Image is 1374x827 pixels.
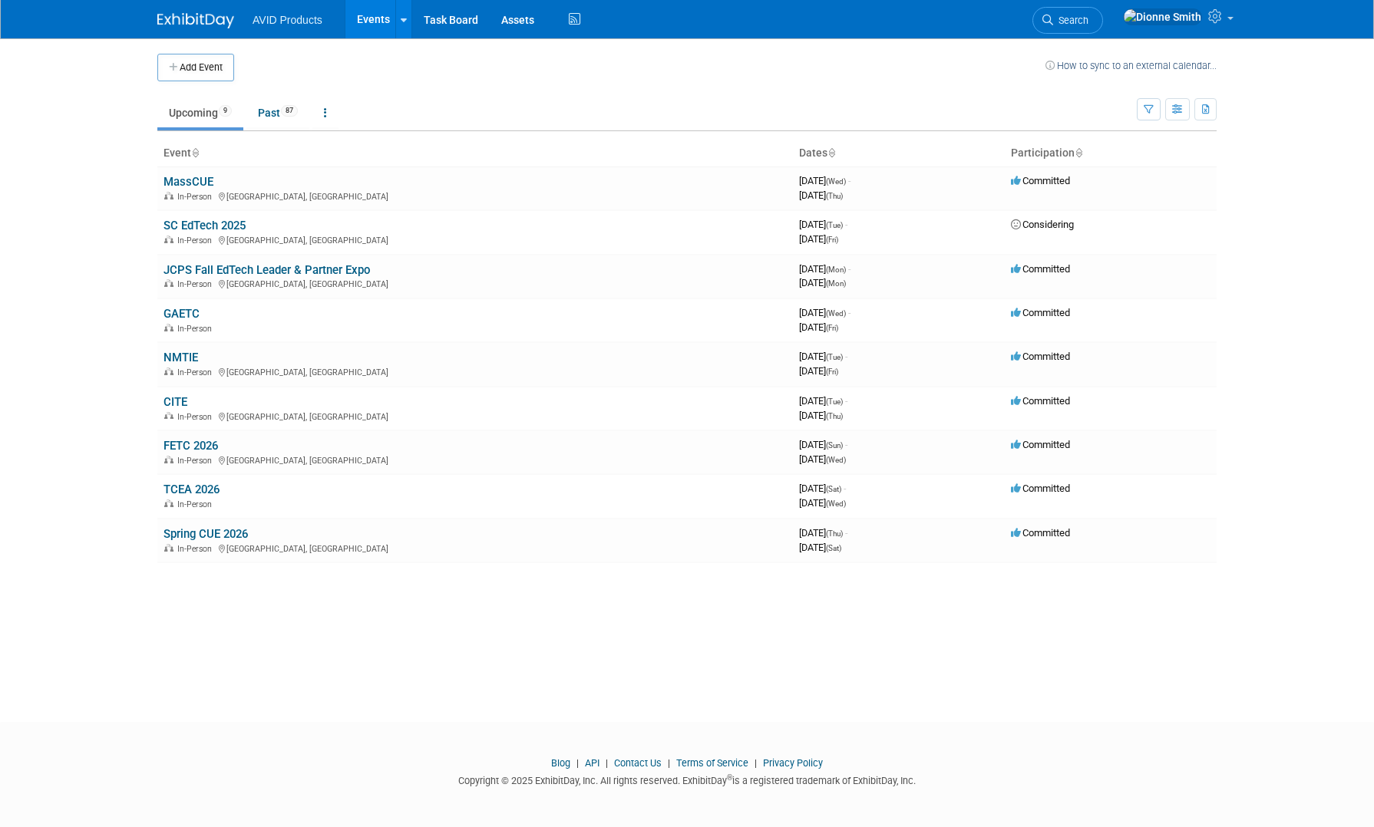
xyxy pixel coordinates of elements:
[163,542,787,554] div: [GEOGRAPHIC_DATA], [GEOGRAPHIC_DATA]
[826,485,841,493] span: (Sat)
[1011,439,1070,450] span: Committed
[799,219,847,230] span: [DATE]
[253,14,322,26] span: AVID Products
[799,233,838,245] span: [DATE]
[799,365,838,377] span: [DATE]
[826,265,846,274] span: (Mon)
[163,175,213,189] a: MassCUE
[845,395,847,407] span: -
[845,351,847,362] span: -
[1045,60,1217,71] a: How to sync to an external calendar...
[1011,483,1070,494] span: Committed
[763,757,823,769] a: Privacy Policy
[177,499,216,509] span: In-Person
[826,192,843,200] span: (Thu)
[826,499,846,508] span: (Wed)
[1011,351,1070,362] span: Committed
[799,453,846,465] span: [DATE]
[163,439,218,453] a: FETC 2026
[826,397,843,406] span: (Tue)
[164,236,173,243] img: In-Person Event
[246,98,309,127] a: Past87
[157,13,234,28] img: ExhibitDay
[163,307,200,321] a: GAETC
[163,219,246,232] a: SC EdTech 2025
[585,757,599,769] a: API
[751,757,761,769] span: |
[614,757,662,769] a: Contact Us
[844,483,846,494] span: -
[799,395,847,407] span: [DATE]
[826,441,843,450] span: (Sun)
[727,773,732,782] sup: ®
[164,412,173,420] img: In-Person Event
[164,367,173,375] img: In-Person Event
[826,353,843,361] span: (Tue)
[826,309,846,318] span: (Wed)
[799,175,850,186] span: [DATE]
[164,324,173,331] img: In-Person Event
[1011,527,1070,539] span: Committed
[157,54,234,81] button: Add Event
[799,527,847,539] span: [DATE]
[799,307,850,318] span: [DATE]
[799,321,838,333] span: [DATE]
[826,544,841,552] span: (Sat)
[793,140,1005,166] th: Dates
[845,527,847,539] span: -
[1075,147,1082,159] a: Sort by Participation Type
[281,105,298,117] span: 87
[1011,175,1070,186] span: Committed
[177,544,216,554] span: In-Person
[1011,307,1070,318] span: Committed
[1011,263,1070,275] span: Committed
[163,483,220,496] a: TCEA 2026
[177,192,216,202] span: In-Person
[1011,395,1070,407] span: Committed
[177,279,216,289] span: In-Person
[1032,7,1103,34] a: Search
[157,98,243,127] a: Upcoming9
[602,757,612,769] span: |
[1005,140,1217,166] th: Participation
[163,395,187,409] a: CITE
[191,147,199,159] a: Sort by Event Name
[1123,8,1202,25] img: Dionne Smith
[826,324,838,332] span: (Fri)
[799,410,843,421] span: [DATE]
[826,177,846,186] span: (Wed)
[799,189,843,201] span: [DATE]
[848,307,850,318] span: -
[676,757,748,769] a: Terms of Service
[799,439,847,450] span: [DATE]
[551,757,570,769] a: Blog
[164,192,173,199] img: In-Person Event
[799,483,846,494] span: [DATE]
[799,263,850,275] span: [DATE]
[826,412,843,420] span: (Thu)
[826,279,846,288] span: (Mon)
[799,542,841,553] span: [DATE]
[164,499,173,507] img: In-Person Event
[1053,15,1088,26] span: Search
[157,140,793,166] th: Event
[799,497,846,509] span: [DATE]
[164,544,173,552] img: In-Person Event
[799,277,846,288] span: [DATE]
[826,456,846,464] span: (Wed)
[664,757,674,769] span: |
[177,324,216,334] span: In-Person
[163,351,198,364] a: NMTIE
[163,277,787,289] div: [GEOGRAPHIC_DATA], [GEOGRAPHIC_DATA]
[163,365,787,377] div: [GEOGRAPHIC_DATA], [GEOGRAPHIC_DATA]
[177,412,216,422] span: In-Person
[848,263,850,275] span: -
[163,189,787,202] div: [GEOGRAPHIC_DATA], [GEOGRAPHIC_DATA]
[848,175,850,186] span: -
[163,527,248,541] a: Spring CUE 2026
[219,105,232,117] span: 9
[163,233,787,245] div: [GEOGRAPHIC_DATA], [GEOGRAPHIC_DATA]
[826,367,838,376] span: (Fri)
[177,456,216,466] span: In-Person
[845,219,847,230] span: -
